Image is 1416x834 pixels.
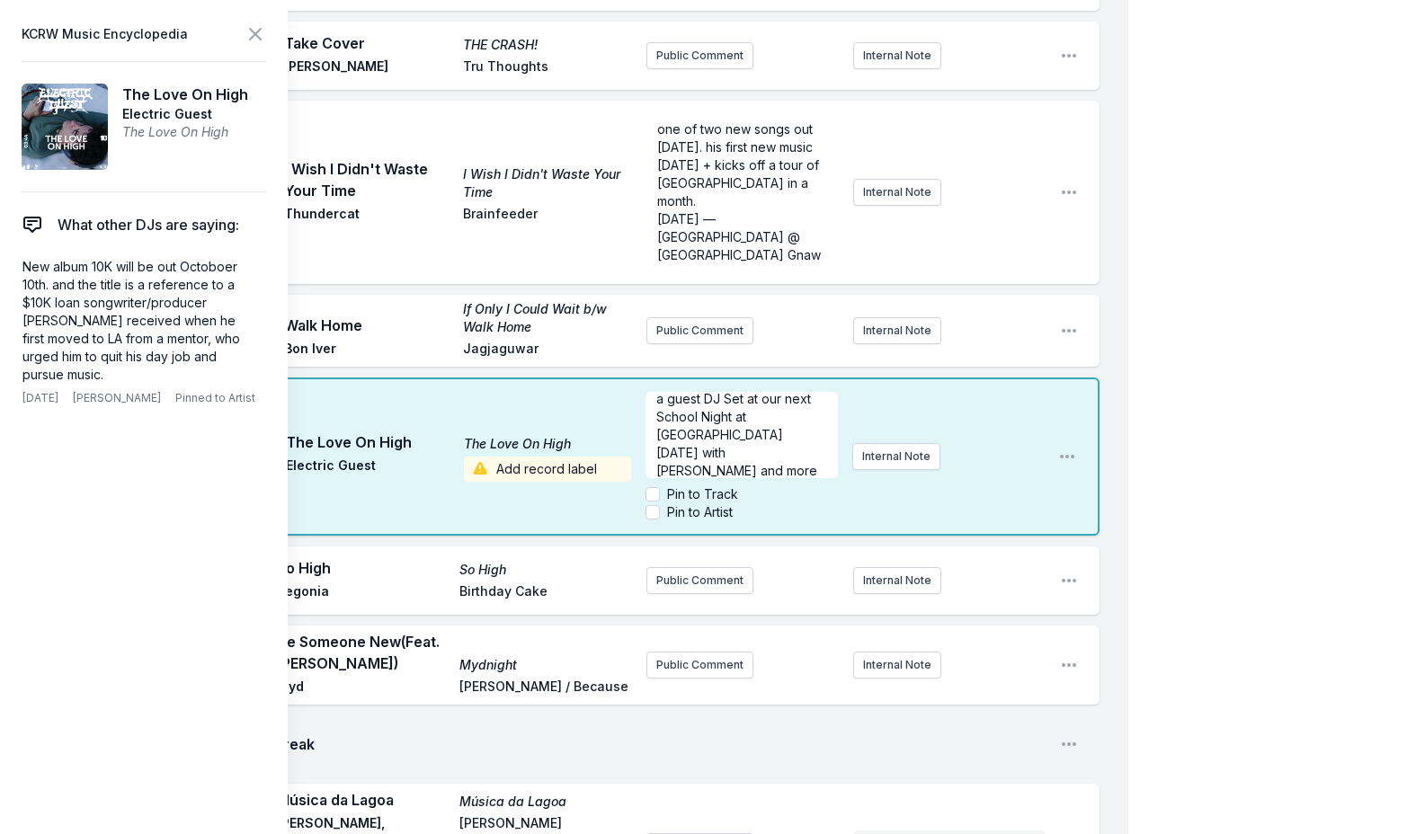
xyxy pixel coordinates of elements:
span: So High [277,557,449,579]
span: Thundercat [284,205,452,226]
span: I Wish I Didn't Waste Your Time [284,158,452,201]
span: Brainfeeder [463,205,631,226]
span: Electric Guest will be doing a guest DJ Set at our next School Night at [GEOGRAPHIC_DATA] [DATE] ... [656,373,821,496]
span: [DATE] [22,391,58,405]
span: [PERSON_NAME] [73,391,161,405]
button: Open playlist item options [1060,656,1078,674]
span: Jagjaguwar [463,340,631,361]
button: Public Comment [646,317,753,344]
span: Walk Home [284,315,452,336]
span: Take Cover [284,32,452,54]
span: The Love On High [286,431,453,453]
img: The Love On High [22,84,108,170]
button: Internal Note [853,652,941,679]
span: Myd [277,678,449,699]
button: Internal Note [853,179,941,206]
span: What other DJs are saying: [58,214,239,235]
span: Pinned to Artist [175,391,255,405]
span: Música da Lagoa [277,789,449,811]
span: I Wish I Didn't Waste Your Time [463,165,631,201]
label: Pin to Artist [667,503,733,521]
span: one of two new songs out [DATE]. his first new music [DATE] + kicks off a tour of [GEOGRAPHIC_DAT... [657,121,823,208]
span: The Love On High [122,84,248,105]
button: Public Comment [646,652,753,679]
span: Electric Guest [286,457,453,482]
span: The Love On High [464,435,631,453]
span: Tru Thoughts [463,58,631,79]
span: Begonia [277,582,449,604]
span: THE CRASH! [463,36,631,54]
span: [PERSON_NAME] [284,58,452,79]
button: Open playlist item options [1060,572,1078,590]
span: [PERSON_NAME] / Because [459,678,631,699]
button: Internal Note [853,317,941,344]
button: Open playlist item options [1058,448,1076,466]
span: Break [273,733,1046,755]
button: Open playlist item options [1060,183,1078,201]
button: Open playlist item options [1060,735,1078,753]
span: Bon Iver [284,340,452,361]
button: Public Comment [646,567,753,594]
span: Mydnight [459,656,631,674]
button: Internal Note [853,567,941,594]
span: KCRW Music Encyclopedia [22,22,188,47]
button: Open playlist item options [1060,322,1078,340]
label: Pin to Track [667,485,738,503]
button: Internal Note [853,42,941,69]
button: Public Comment [646,42,753,69]
button: Internal Note [852,443,940,470]
span: So High [459,561,631,579]
button: Open playlist item options [1060,47,1078,65]
span: [DATE] — [GEOGRAPHIC_DATA] @ [GEOGRAPHIC_DATA] Gnaw [657,211,821,262]
p: New album 10K will be out Octoboer 10th. and the title is a reference to a $10K loan songwriter/p... [22,258,258,384]
span: Add record label [464,457,631,482]
span: Electric Guest [122,105,248,123]
span: The Love On High [122,123,248,141]
span: Birthday Cake [459,582,631,604]
span: Música da Lagoa [459,793,631,811]
span: If Only I Could Wait b/w Walk Home [463,300,631,336]
span: Be Someone New (Feat. [PERSON_NAME]) [277,631,449,674]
